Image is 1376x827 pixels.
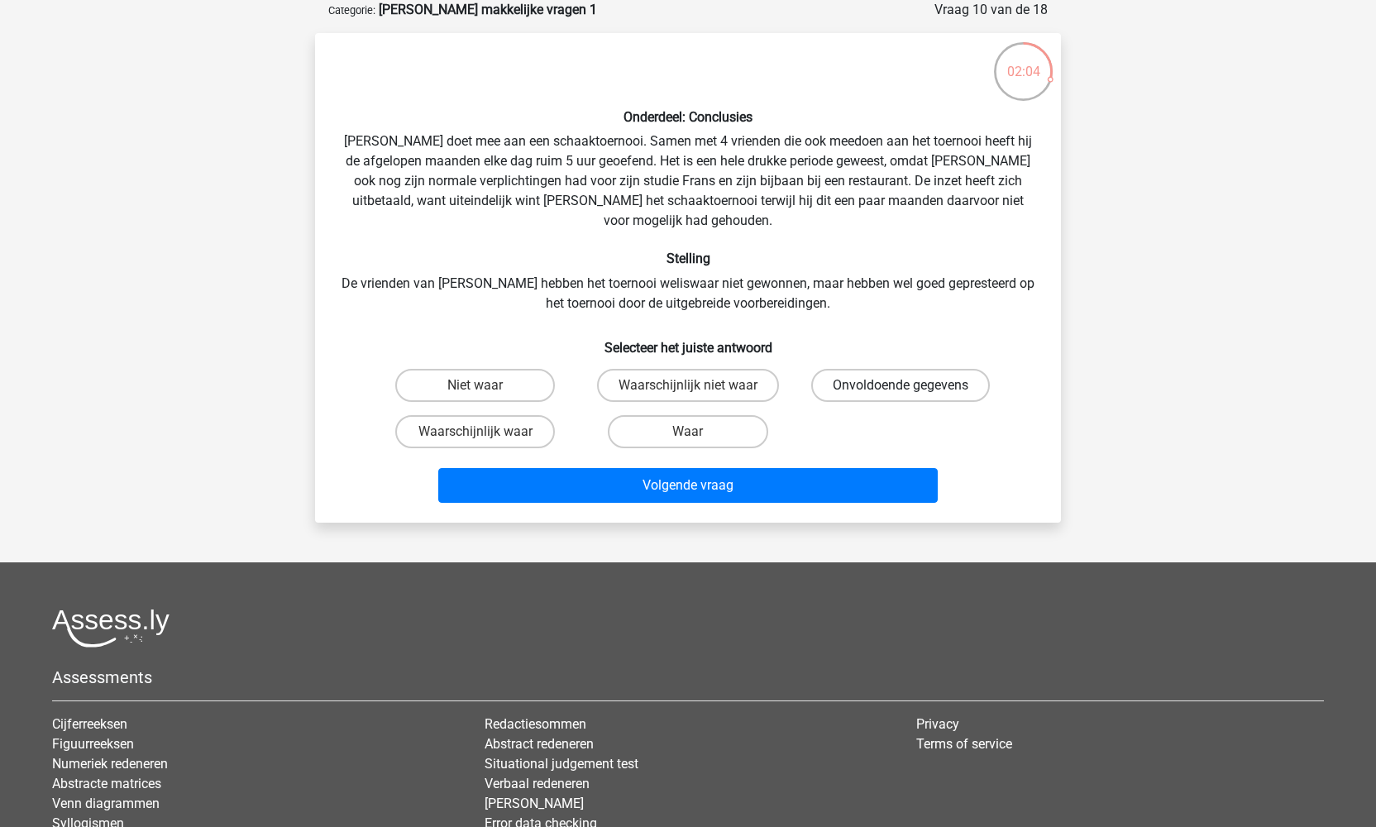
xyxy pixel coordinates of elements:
[916,716,959,732] a: Privacy
[811,369,990,402] label: Onvoldoende gegevens
[485,796,584,811] a: [PERSON_NAME]
[485,776,590,791] a: Verbaal redeneren
[485,716,586,732] a: Redactiesommen
[438,468,939,503] button: Volgende vraag
[342,109,1034,125] h6: Onderdeel: Conclusies
[992,41,1054,82] div: 02:04
[52,776,161,791] a: Abstracte matrices
[52,796,160,811] a: Venn diagrammen
[52,756,168,772] a: Numeriek redeneren
[342,327,1034,356] h6: Selecteer het juiste antwoord
[608,415,767,448] label: Waar
[52,609,170,648] img: Assessly logo
[379,2,597,17] strong: [PERSON_NAME] makkelijke vragen 1
[52,736,134,752] a: Figuurreeksen
[52,667,1324,687] h5: Assessments
[395,369,555,402] label: Niet waar
[342,251,1034,266] h6: Stelling
[328,4,375,17] small: Categorie:
[597,369,779,402] label: Waarschijnlijk niet waar
[322,46,1054,509] div: [PERSON_NAME] doet mee aan een schaaktoernooi. Samen met 4 vrienden die ook meedoen aan het toern...
[485,756,638,772] a: Situational judgement test
[395,415,555,448] label: Waarschijnlijk waar
[485,736,594,752] a: Abstract redeneren
[916,736,1012,752] a: Terms of service
[52,716,127,732] a: Cijferreeksen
